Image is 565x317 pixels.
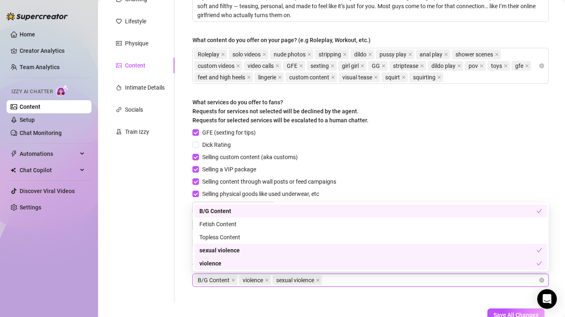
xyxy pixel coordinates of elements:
[194,275,237,285] span: B/G Content
[307,52,311,56] span: close
[338,61,366,71] span: girl girl
[272,275,322,285] span: sexual violence
[315,49,349,59] span: stripping
[192,218,274,231] input: Enter custom item
[7,12,68,20] img: logo-BBDzfeDw.svg
[457,64,461,68] span: close
[198,61,234,70] span: custom videos
[20,31,35,38] a: Home
[536,208,542,214] span: check
[199,189,322,198] span: Selling physical goods like used underwear, etc
[125,105,143,114] div: Socials
[495,52,499,56] span: close
[192,99,368,124] span: What services do you offer to fans? Requests for services not selected will be declined by the ag...
[194,218,547,231] div: Fetish Content
[236,64,240,68] span: close
[116,85,122,90] span: fire
[20,117,35,123] a: Setup
[232,50,261,59] span: solo videos
[199,246,536,255] div: sexual violence
[258,73,276,82] span: lingerie
[199,165,259,174] span: Selling a VIP package
[199,153,301,162] span: Selling custom content (aka customs)
[480,64,484,68] span: close
[408,52,412,56] span: close
[116,18,122,24] span: heart
[539,278,544,283] span: close-circle
[385,73,400,82] span: squirt
[342,73,372,82] span: visual tease
[536,247,542,253] span: check
[287,61,297,70] span: GFE
[380,50,406,59] span: pussy play
[125,17,146,26] div: Lifestyle
[416,49,450,59] span: anal play
[331,64,335,68] span: close
[194,231,547,244] div: Topless Content
[402,75,406,79] span: close
[469,61,478,70] span: pov
[199,259,536,268] div: violence
[445,72,447,82] input: What content do you offer on your page? (e.g Roleplay, Workout, etc.)
[125,39,148,48] div: Physique
[310,61,329,70] span: sexting
[11,88,53,96] span: Izzy AI Chatter
[221,52,225,56] span: close
[452,49,501,59] span: shower scenes
[194,49,227,59] span: Roleplay
[247,75,251,79] span: close
[339,72,380,82] span: visual tease
[393,61,418,70] span: striptease
[125,83,165,92] div: Intimate Details
[465,61,486,71] span: pov
[511,61,531,71] span: gfe
[491,61,502,70] span: toys
[11,167,16,173] img: Chat Copilot
[444,52,448,56] span: close
[286,72,337,82] span: custom content
[376,49,414,59] span: pussy play
[382,72,408,82] span: squirt
[244,61,281,71] span: video calls
[299,64,303,68] span: close
[275,64,279,68] span: close
[331,75,335,79] span: close
[289,73,329,82] span: custom content
[262,52,266,56] span: close
[20,130,62,136] a: Chat Monitoring
[194,61,242,71] span: custom videos
[11,151,17,157] span: thunderbolt
[487,61,510,71] span: toys
[125,127,149,136] div: Train Izzy
[248,61,274,70] span: video calls
[56,85,69,97] img: AI Chatter
[20,204,41,211] a: Settings
[354,50,366,59] span: dildo
[20,103,40,110] a: Content
[360,64,364,68] span: close
[307,61,337,71] span: sexting
[192,261,315,270] label: What content or services is a red line for you?
[199,233,542,242] div: Topless Content
[278,75,282,79] span: close
[409,72,443,82] span: squirting
[20,147,78,160] span: Automations
[199,207,536,216] div: B/G Content
[351,49,374,59] span: dildo
[192,202,274,215] input: Enter custom item
[20,44,85,57] a: Creator Analytics
[239,275,271,285] span: violence
[319,50,341,59] span: stripping
[372,61,380,70] span: GG
[198,50,219,59] span: Roleplay
[504,64,508,68] span: close
[413,73,435,82] span: squirting
[368,52,372,56] span: close
[194,72,253,82] span: feet and high heels
[125,61,145,70] div: Content
[368,61,388,71] span: GG
[283,61,305,71] span: GFE
[194,205,547,218] div: B/G Content
[199,140,234,149] span: Dick Rating
[192,234,259,247] button: Add Custom Item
